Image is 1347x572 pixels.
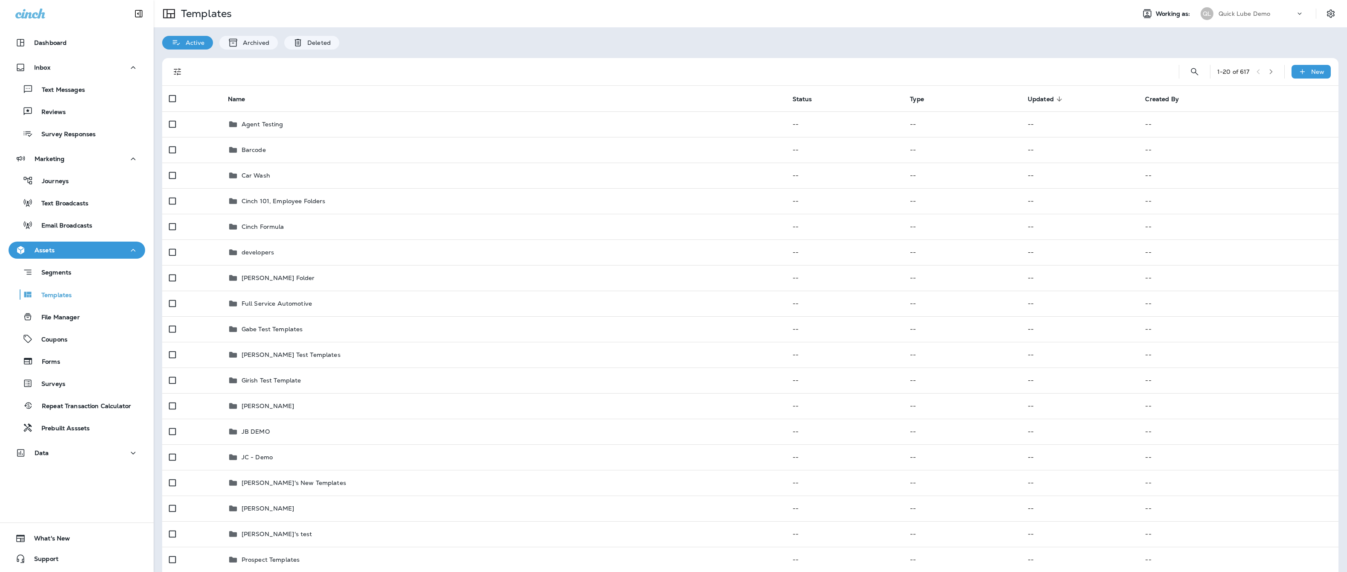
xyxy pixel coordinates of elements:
[1021,444,1139,470] td: --
[1138,137,1338,163] td: --
[35,247,55,254] p: Assets
[903,368,1021,393] td: --
[9,80,145,98] button: Text Messages
[34,64,50,71] p: Inbox
[9,34,145,51] button: Dashboard
[903,470,1021,496] td: --
[1021,342,1139,368] td: --
[239,39,269,46] p: Archived
[9,194,145,212] button: Text Broadcasts
[1138,496,1338,521] td: --
[786,470,904,496] td: --
[1021,419,1139,444] td: --
[9,102,145,120] button: Reviews
[9,530,145,547] button: What's New
[9,242,145,259] button: Assets
[33,380,65,388] p: Surveys
[169,63,186,80] button: Filters
[1021,239,1139,265] td: --
[9,125,145,143] button: Survey Responses
[9,330,145,348] button: Coupons
[242,505,294,512] p: [PERSON_NAME]
[1138,470,1338,496] td: --
[793,95,823,103] span: Status
[9,352,145,370] button: Forms
[786,444,904,470] td: --
[9,286,145,304] button: Templates
[903,419,1021,444] td: --
[1021,214,1139,239] td: --
[1186,63,1203,80] button: Search Templates
[9,216,145,234] button: Email Broadcasts
[786,393,904,419] td: --
[1138,163,1338,188] td: --
[786,265,904,291] td: --
[786,291,904,316] td: --
[242,198,326,204] p: Cinch 101, Employee Folders
[33,336,67,344] p: Coupons
[903,265,1021,291] td: --
[242,172,270,179] p: Car Wash
[786,239,904,265] td: --
[903,214,1021,239] td: --
[33,86,85,94] p: Text Messages
[242,428,270,435] p: JB DEMO
[1145,95,1190,103] span: Created By
[33,292,72,300] p: Templates
[242,249,274,256] p: developers
[903,137,1021,163] td: --
[242,274,315,281] p: [PERSON_NAME] Folder
[1028,96,1054,103] span: Updated
[1138,111,1338,137] td: --
[1138,342,1338,368] td: --
[903,393,1021,419] td: --
[786,419,904,444] td: --
[786,111,904,137] td: --
[903,342,1021,368] td: --
[786,342,904,368] td: --
[786,188,904,214] td: --
[1138,393,1338,419] td: --
[242,223,284,230] p: Cinch Formula
[9,150,145,167] button: Marketing
[33,403,131,411] p: Repeat Transaction Calculator
[903,163,1021,188] td: --
[9,374,145,392] button: Surveys
[1311,68,1324,75] p: New
[242,556,300,563] p: Prospect Templates
[33,131,96,139] p: Survey Responses
[303,39,331,46] p: Deleted
[1138,214,1338,239] td: --
[242,403,294,409] p: [PERSON_NAME]
[33,358,60,366] p: Forms
[242,377,301,384] p: Girish Test Template
[242,351,341,358] p: [PERSON_NAME] Test Templates
[9,419,145,437] button: Prebuilt Asssets
[1138,444,1338,470] td: --
[1021,496,1139,521] td: --
[903,188,1021,214] td: --
[1138,188,1338,214] td: --
[228,96,245,103] span: Name
[903,111,1021,137] td: --
[1021,111,1139,137] td: --
[786,316,904,342] td: --
[1156,10,1192,18] span: Working as:
[127,5,151,22] button: Collapse Sidebar
[33,108,66,117] p: Reviews
[9,172,145,190] button: Journeys
[1021,137,1139,163] td: --
[33,269,71,277] p: Segments
[228,95,257,103] span: Name
[1217,68,1250,75] div: 1 - 20 of 617
[9,308,145,326] button: File Manager
[9,444,145,461] button: Data
[242,479,346,486] p: [PERSON_NAME]'s New Templates
[1138,419,1338,444] td: --
[1021,368,1139,393] td: --
[33,425,90,433] p: Prebuilt Asssets
[1021,265,1139,291] td: --
[26,555,58,566] span: Support
[903,239,1021,265] td: --
[242,531,312,537] p: [PERSON_NAME]'s test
